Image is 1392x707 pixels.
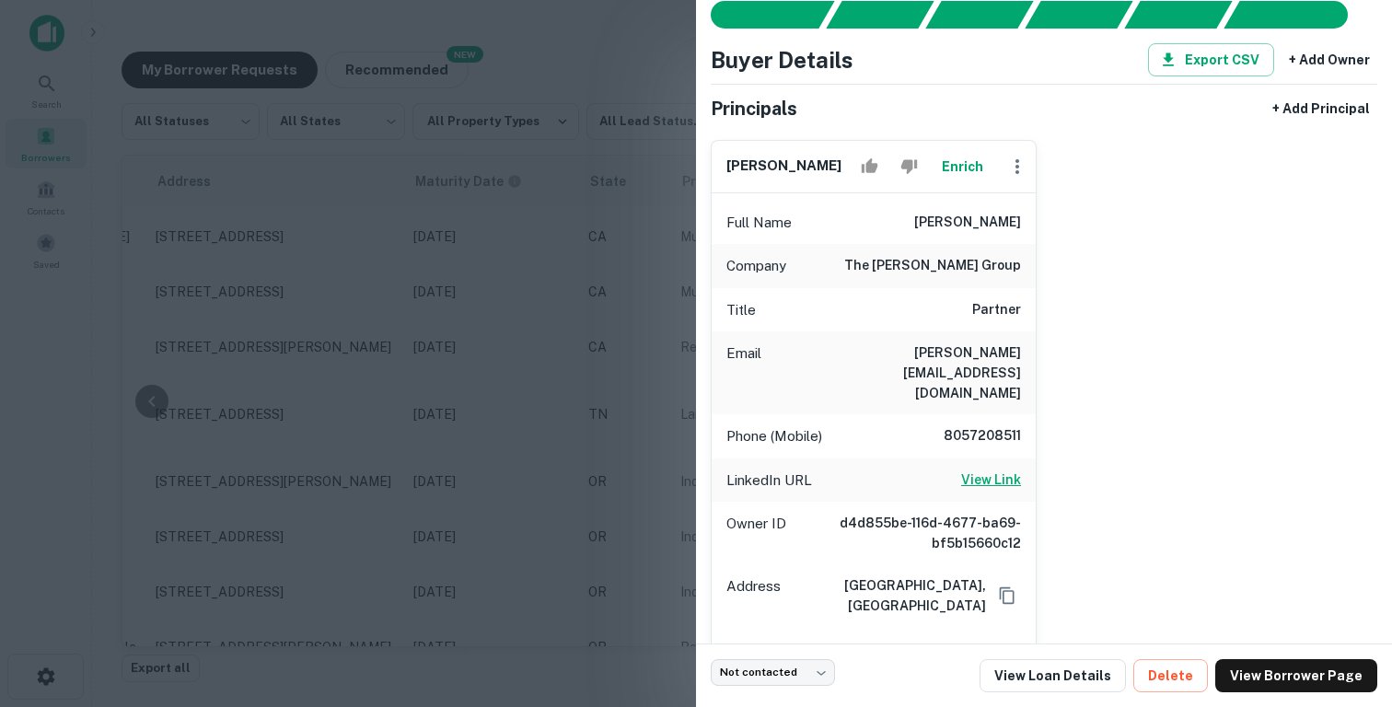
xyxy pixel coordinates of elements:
[1148,43,1274,76] button: Export CSV
[911,425,1021,447] h6: 8057208511
[726,299,756,321] p: Title
[726,575,781,616] p: Address
[844,255,1021,277] h6: the [PERSON_NAME] group
[689,1,827,29] div: Sending borrower request to AI...
[933,148,992,185] button: Enrich
[972,299,1021,321] h6: Partner
[817,640,986,680] a: [STREET_ADDRESS][PERSON_NAME]
[925,1,1033,29] div: Documents found, AI parsing details...
[961,469,1021,490] h6: View Link
[726,638,809,681] p: Borrower Address
[726,156,841,177] h6: [PERSON_NAME]
[726,425,822,447] p: Phone (Mobile)
[711,43,853,76] h4: Buyer Details
[980,659,1126,692] a: View Loan Details
[800,342,1021,403] h6: [PERSON_NAME][EMAIL_ADDRESS][DOMAIN_NAME]
[726,342,761,403] p: Email
[853,148,886,185] button: Accept
[726,513,786,553] p: Owner ID
[711,659,835,686] div: Not contacted
[914,212,1021,234] h6: [PERSON_NAME]
[726,255,786,277] p: Company
[1224,1,1370,29] div: AI fulfillment process complete.
[1265,92,1377,125] button: + Add Principal
[711,95,797,122] h5: Principals
[1282,43,1377,76] button: + Add Owner
[1133,659,1208,692] button: Delete
[1025,1,1132,29] div: Principals found, AI now looking for contact information...
[1300,560,1392,648] iframe: Chat Widget
[800,513,1021,553] h6: d4d855be-116d-4677-ba69-bf5b15660c12
[826,1,934,29] div: Your request is received and processing...
[726,212,792,234] p: Full Name
[961,469,1021,492] a: View Link
[1215,659,1377,692] a: View Borrower Page
[726,469,812,492] p: LinkedIn URL
[788,575,986,616] h6: [GEOGRAPHIC_DATA], [GEOGRAPHIC_DATA]
[893,148,925,185] button: Reject
[993,582,1021,609] button: Copy Address
[1124,1,1232,29] div: Principals found, still searching for contact information. This may take time...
